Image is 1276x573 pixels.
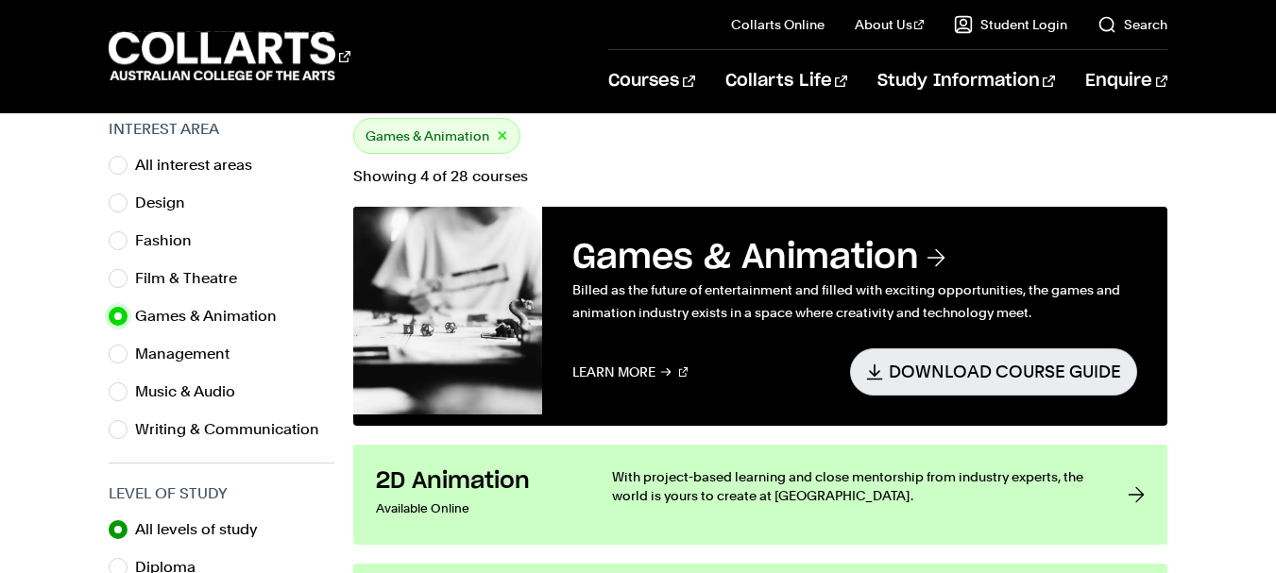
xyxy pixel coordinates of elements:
label: Music & Audio [135,379,250,405]
label: Games & Animation [135,303,292,329]
p: Billed as the future of entertainment and filled with exciting opportunities, the games and anima... [572,278,1137,324]
p: Showing 4 of 28 courses [353,169,1167,184]
label: Film & Theatre [135,265,252,292]
label: Management [135,341,245,367]
a: Search [1097,15,1167,34]
a: Learn More [572,348,689,395]
a: 2D Animation Available Online With project-based learning and close mentorship from industry expe... [353,445,1167,545]
h3: Games & Animation [572,237,1137,278]
p: Available Online [376,496,574,522]
a: Enquire [1085,50,1167,112]
label: All interest areas [135,152,267,178]
label: Writing & Communication [135,416,334,443]
a: Collarts Online [731,15,825,34]
a: Study Information [877,50,1055,112]
img: Games & Animation [353,207,542,414]
div: Games & Animation [353,118,520,154]
a: Collarts Life [725,50,847,112]
a: Courses [608,50,694,112]
button: × [497,126,508,147]
a: Download Course Guide [850,348,1137,395]
label: Fashion [135,228,207,254]
label: Design [135,190,200,216]
h3: Level of Study [109,482,334,505]
a: About Us [855,15,925,34]
h3: 2D Animation [376,467,574,496]
p: With project-based learning and close mentorship from industry experts, the world is yours to cre... [612,467,1090,505]
h3: Interest Area [109,118,334,141]
label: All levels of study [135,516,273,543]
div: Go to homepage [109,29,350,83]
a: Student Login [954,15,1067,34]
